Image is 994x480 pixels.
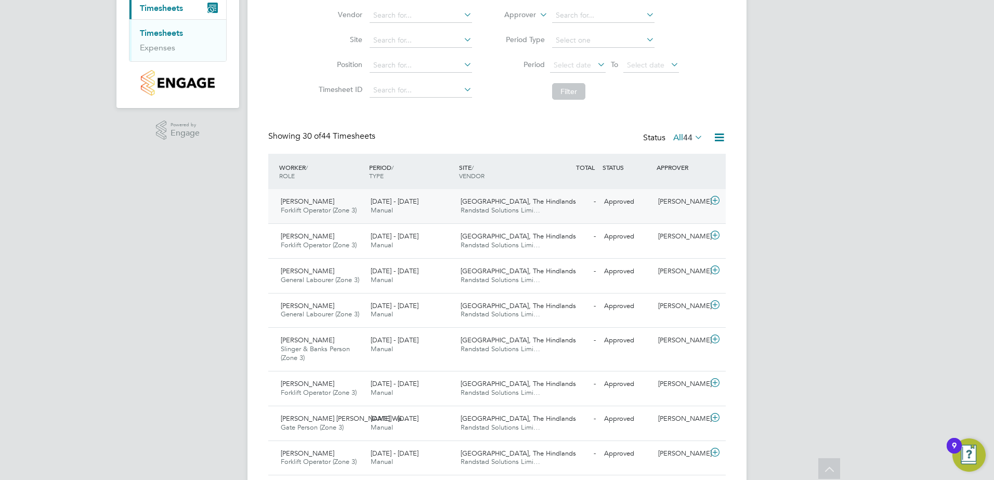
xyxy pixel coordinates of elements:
div: - [546,376,600,393]
span: Randstad Solutions Limi… [461,275,540,284]
span: 44 Timesheets [303,131,375,141]
span: [PERSON_NAME] [281,301,334,310]
div: [PERSON_NAME] [654,193,708,210]
span: / [306,163,308,171]
span: / [391,163,394,171]
span: Forklift Operator (Zone 3) [281,241,357,249]
span: [DATE] - [DATE] [371,266,418,275]
span: [PERSON_NAME] [281,266,334,275]
span: [GEOGRAPHIC_DATA], The Hindlands [461,449,576,458]
span: Manual [371,457,393,466]
div: Showing [268,131,377,142]
span: Select date [554,60,591,70]
span: [GEOGRAPHIC_DATA], The Hindlands [461,301,576,310]
div: - [546,298,600,315]
span: Randstad Solutions Limi… [461,423,540,432]
span: [PERSON_NAME] [281,449,334,458]
input: Search for... [370,83,472,98]
div: Approved [600,228,654,245]
a: Expenses [140,43,175,52]
span: [PERSON_NAME] [281,379,334,388]
div: 9 [952,446,957,459]
span: [DATE] - [DATE] [371,301,418,310]
a: Go to home page [129,70,227,96]
span: Manual [371,241,393,249]
span: Randstad Solutions Limi… [461,206,540,215]
span: [DATE] - [DATE] [371,414,418,423]
label: Period [498,60,545,69]
span: [GEOGRAPHIC_DATA], The Hindlands [461,379,576,388]
div: [PERSON_NAME] [654,332,708,349]
img: countryside-properties-logo-retina.png [141,70,214,96]
div: Approved [600,376,654,393]
span: [DATE] - [DATE] [371,197,418,206]
input: Select one [552,33,655,48]
span: [DATE] - [DATE] [371,449,418,458]
span: Engage [171,129,200,138]
span: Randstad Solutions Limi… [461,310,540,318]
span: [PERSON_NAME] [281,197,334,206]
span: [DATE] - [DATE] [371,232,418,241]
input: Search for... [370,58,472,73]
label: Period Type [498,35,545,44]
input: Search for... [552,8,655,23]
a: Timesheets [140,28,183,38]
span: Randstad Solutions Limi… [461,344,540,353]
div: [PERSON_NAME] [654,263,708,280]
span: Forklift Operator (Zone 3) [281,206,357,215]
span: Slinger & Banks Person (Zone 3) [281,344,350,362]
div: SITE [456,158,546,185]
span: [PERSON_NAME] [281,232,334,241]
span: TOTAL [576,163,595,171]
span: Forklift Operator (Zone 3) [281,388,357,397]
div: Approved [600,332,654,349]
label: Vendor [316,10,362,19]
span: TYPE [369,171,384,180]
span: [PERSON_NAME] [PERSON_NAME] Wa… [281,414,409,423]
div: Approved [600,445,654,462]
input: Search for... [370,8,472,23]
div: [PERSON_NAME] [654,298,708,315]
span: Randstad Solutions Limi… [461,241,540,249]
span: Timesheets [140,3,183,13]
span: [DATE] - [DATE] [371,336,418,344]
span: [GEOGRAPHIC_DATA], The Hindlands [461,197,576,206]
div: PERIOD [367,158,456,185]
span: Manual [371,344,393,353]
span: 44 [683,132,692,143]
input: Search for... [370,33,472,48]
div: [PERSON_NAME] [654,410,708,428]
div: - [546,263,600,280]
span: / [472,163,474,171]
span: Gate Person (Zone 3) [281,423,344,432]
div: APPROVER [654,158,708,177]
span: Manual [371,423,393,432]
div: Approved [600,193,654,210]
div: - [546,445,600,462]
div: STATUS [600,158,654,177]
label: All [673,132,703,143]
span: ROLE [279,171,295,180]
div: Approved [600,298,654,315]
span: Randstad Solutions Limi… [461,457,540,466]
span: Manual [371,388,393,397]
span: Forklift Operator (Zone 3) [281,457,357,466]
span: [DATE] - [DATE] [371,379,418,388]
button: Open Resource Center, 9 new notifications [952,438,986,472]
span: [GEOGRAPHIC_DATA], The Hindlands [461,232,576,241]
span: Powered by [171,121,200,129]
div: [PERSON_NAME] [654,376,708,393]
button: Filter [552,83,585,100]
span: Select date [627,60,664,70]
span: Manual [371,206,393,215]
div: [PERSON_NAME] [654,445,708,462]
div: - [546,228,600,245]
span: Manual [371,275,393,284]
a: Powered byEngage [156,121,200,140]
div: - [546,193,600,210]
span: [GEOGRAPHIC_DATA], The Hindlands [461,414,576,423]
span: [PERSON_NAME] [281,336,334,344]
div: Timesheets [129,19,226,61]
label: Site [316,35,362,44]
span: 30 of [303,131,321,141]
